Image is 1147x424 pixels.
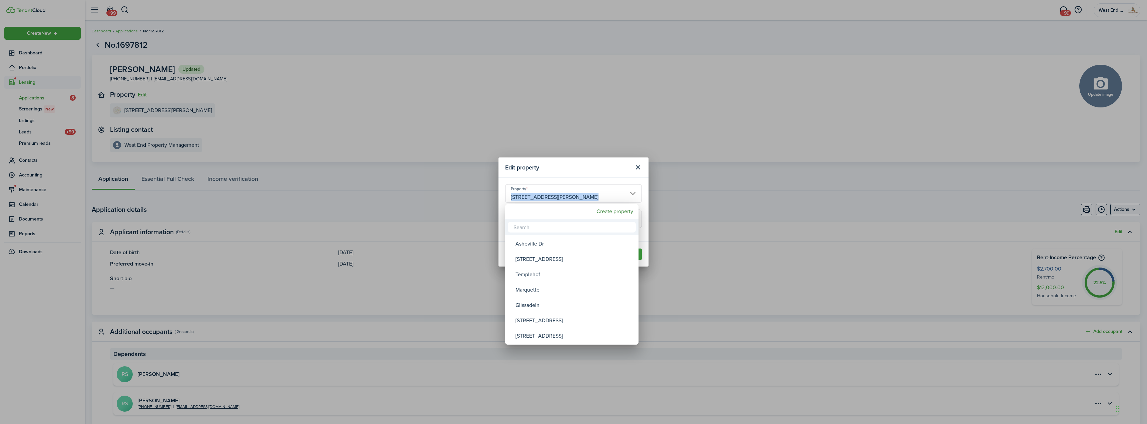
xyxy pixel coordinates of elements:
[515,252,634,267] div: [STREET_ADDRESS]
[505,235,639,345] mbsc-wheel: Property
[515,282,634,298] div: Marquette
[508,222,636,233] input: Search
[515,236,634,252] div: Asheville Dr
[515,313,634,328] div: [STREET_ADDRESS]
[515,328,634,344] div: [STREET_ADDRESS]
[594,205,636,218] mbsc-button: Create property
[515,298,634,313] div: Glissadeln
[515,267,634,282] div: Templehof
